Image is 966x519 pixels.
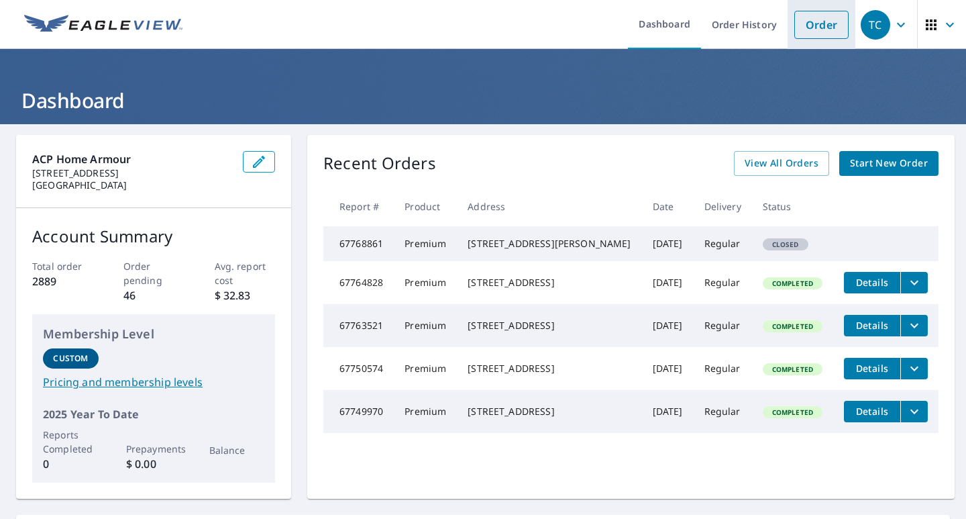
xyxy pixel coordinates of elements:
th: Date [642,187,694,226]
a: Order [794,11,849,39]
p: Prepayments [126,442,182,456]
p: Order pending [123,259,184,287]
p: Custom [53,352,88,365]
td: Premium [394,304,457,347]
span: Details [852,319,892,332]
td: Premium [394,261,457,304]
p: ACP Home Armour [32,151,232,167]
td: [DATE] [642,390,694,433]
p: $ 0.00 [126,456,182,472]
a: Start New Order [839,151,938,176]
div: [STREET_ADDRESS][PERSON_NAME] [468,237,631,250]
button: detailsBtn-67763521 [844,315,900,336]
span: Details [852,362,892,375]
p: Avg. report cost [215,259,276,287]
th: Status [752,187,833,226]
td: [DATE] [642,226,694,261]
p: 2025 Year To Date [43,406,264,422]
p: 2889 [32,273,93,289]
td: 67749970 [323,390,394,433]
span: Details [852,276,892,289]
button: detailsBtn-67750574 [844,358,900,379]
td: 67768861 [323,226,394,261]
p: Total order [32,259,93,273]
p: $ 32.83 [215,287,276,303]
div: [STREET_ADDRESS] [468,405,631,418]
p: Recent Orders [323,151,436,176]
a: Pricing and membership levels [43,374,264,390]
td: Regular [694,347,752,390]
div: [STREET_ADDRESS] [468,319,631,332]
p: Balance [209,443,265,457]
span: Completed [764,322,821,331]
p: [STREET_ADDRESS] [32,167,232,179]
td: Premium [394,390,457,433]
button: detailsBtn-67749970 [844,401,900,422]
td: [DATE] [642,304,694,347]
span: Completed [764,408,821,417]
td: Regular [694,261,752,304]
span: View All Orders [745,155,818,172]
p: 0 [43,456,99,472]
td: Regular [694,304,752,347]
button: filesDropdownBtn-67764828 [900,272,928,293]
span: Completed [764,365,821,374]
p: Membership Level [43,325,264,343]
td: [DATE] [642,261,694,304]
span: Start New Order [850,155,928,172]
td: Regular [694,226,752,261]
button: detailsBtn-67764828 [844,272,900,293]
p: 46 [123,287,184,303]
td: 67763521 [323,304,394,347]
th: Product [394,187,457,226]
div: [STREET_ADDRESS] [468,362,631,375]
img: EV Logo [24,15,182,35]
td: Premium [394,226,457,261]
span: Completed [764,279,821,288]
td: 67764828 [323,261,394,304]
td: 67750574 [323,347,394,390]
button: filesDropdownBtn-67750574 [900,358,928,379]
p: Reports Completed [43,428,99,456]
div: [STREET_ADDRESS] [468,276,631,289]
td: Premium [394,347,457,390]
a: View All Orders [734,151,829,176]
p: [GEOGRAPHIC_DATA] [32,179,232,191]
th: Report # [323,187,394,226]
button: filesDropdownBtn-67749970 [900,401,928,422]
h1: Dashboard [16,87,950,114]
button: filesDropdownBtn-67763521 [900,315,928,336]
div: TC [861,10,890,40]
span: Details [852,405,892,418]
th: Delivery [694,187,752,226]
span: Closed [764,240,807,249]
td: [DATE] [642,347,694,390]
td: Regular [694,390,752,433]
th: Address [457,187,641,226]
p: Account Summary [32,224,275,248]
